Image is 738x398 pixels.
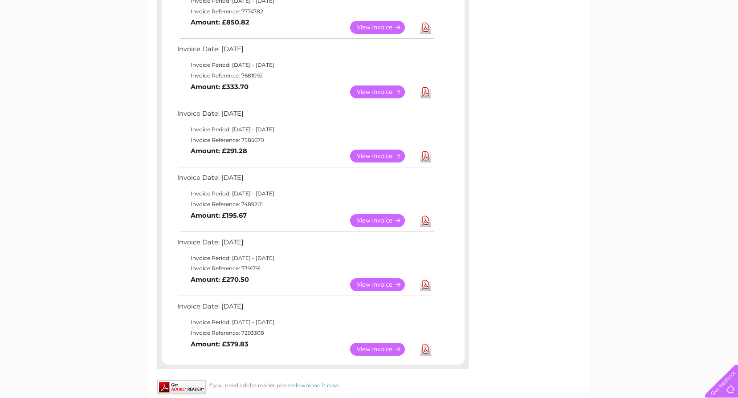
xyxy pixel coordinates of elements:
[294,382,339,389] a: download it now
[191,211,247,219] b: Amount: £195.67
[603,38,623,45] a: Energy
[157,380,469,389] div: If you need adobe reader please .
[175,70,436,81] td: Invoice Reference: 7681092
[26,23,71,50] img: logo.png
[159,5,580,43] div: Clear Business is a trading name of Verastar Limited (registered in [GEOGRAPHIC_DATA] No. 3667643...
[191,18,249,26] b: Amount: £850.82
[191,83,249,91] b: Amount: £333.70
[679,38,701,45] a: Contact
[175,317,436,328] td: Invoice Period: [DATE] - [DATE]
[175,236,436,253] td: Invoice Date: [DATE]
[628,38,655,45] a: Telecoms
[175,124,436,135] td: Invoice Period: [DATE] - [DATE]
[350,21,416,34] a: View
[581,38,598,45] a: Water
[175,253,436,264] td: Invoice Period: [DATE] - [DATE]
[350,85,416,98] a: View
[175,328,436,338] td: Invoice Reference: 7293308
[175,6,436,17] td: Invoice Reference: 7774782
[175,263,436,274] td: Invoice Reference: 7391791
[350,150,416,162] a: View
[420,85,431,98] a: Download
[175,135,436,146] td: Invoice Reference: 7585670
[420,21,431,34] a: Download
[175,172,436,188] td: Invoice Date: [DATE]
[570,4,632,16] a: 0333 014 3131
[350,278,416,291] a: View
[709,38,730,45] a: Log out
[175,60,436,70] td: Invoice Period: [DATE] - [DATE]
[661,38,673,45] a: Blog
[350,343,416,356] a: View
[191,340,249,348] b: Amount: £379.83
[420,214,431,227] a: Download
[175,43,436,60] td: Invoice Date: [DATE]
[420,150,431,162] a: Download
[420,343,431,356] a: Download
[175,188,436,199] td: Invoice Period: [DATE] - [DATE]
[175,108,436,124] td: Invoice Date: [DATE]
[175,199,436,210] td: Invoice Reference: 7489201
[350,214,416,227] a: View
[420,278,431,291] a: Download
[191,276,249,284] b: Amount: £270.50
[191,147,247,155] b: Amount: £291.28
[175,301,436,317] td: Invoice Date: [DATE]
